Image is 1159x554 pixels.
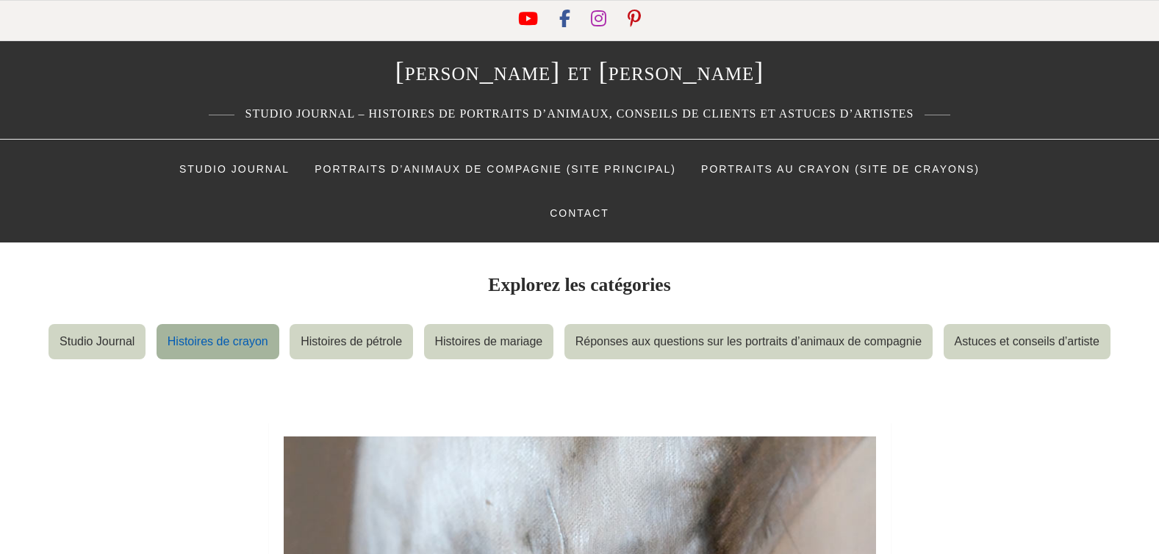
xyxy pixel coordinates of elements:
a: Studio Journal [49,324,146,359]
a: Sur Facebook [559,15,573,27]
a: Studio Journal [168,147,301,191]
a: Histoires de pétrole [290,324,413,359]
a: Youtube [518,15,541,27]
a: Contact [539,191,620,235]
a: Astuces et conseils d’artiste [944,324,1110,359]
a: Portraits au crayon (site de crayons) [690,147,991,191]
a: Sur Instagram [591,15,609,27]
a: Pinterest [628,15,641,27]
a: Portraits d’animaux de compagnie (site principal) [304,147,687,191]
p: Studio Journal – Histoires de portraits d’animaux, conseils de clients et astuces d’artistes [128,96,1032,132]
a: Histoires de mariage [424,324,554,359]
a: Réponses aux questions sur les portraits d’animaux de compagnie [564,324,933,359]
a: [PERSON_NAME] et [PERSON_NAME] [395,57,764,86]
a: Histoires de crayon [157,324,279,359]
